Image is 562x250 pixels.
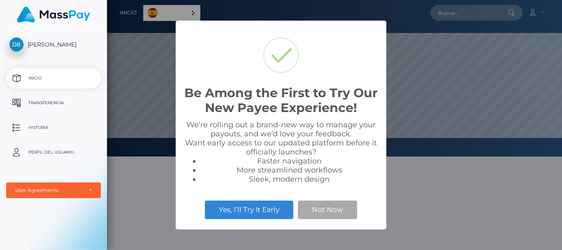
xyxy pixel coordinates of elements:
li: More streamlined workflows [200,166,378,175]
p: Historia [9,121,98,134]
div: User Agreements [15,187,83,194]
div: We're rolling out a brand-new way to manage your payouts, and we’d love your feedback. Want early... [184,120,378,184]
button: Yes, I’ll Try It Early [205,201,293,219]
p: Perfil del usuario [9,146,98,159]
h2: Be Among the First to Try Our New Payee Experience! [184,86,378,115]
button: Not Now [298,201,357,219]
li: Sleek, modern design [200,175,378,184]
li: Faster navigation [200,157,378,166]
p: Transferencia [9,97,98,109]
p: Inicio [9,72,98,84]
img: MassPay [17,7,90,23]
span: [PERSON_NAME] [6,41,101,48]
button: User Agreements [6,182,101,198]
